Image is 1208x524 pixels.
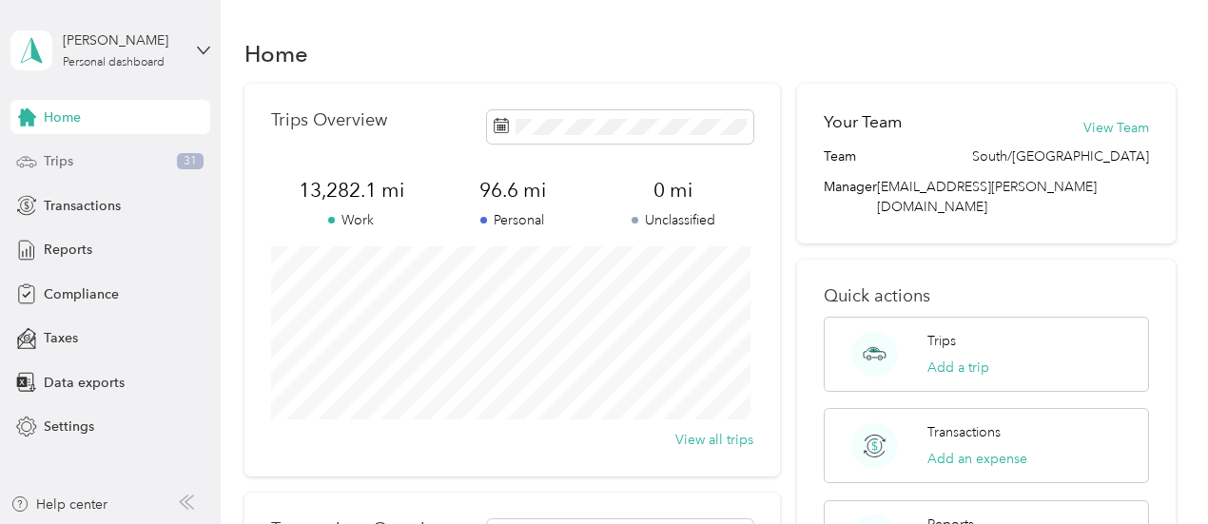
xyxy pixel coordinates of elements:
[593,210,753,230] p: Unclassified
[1101,417,1208,524] iframe: Everlance-gr Chat Button Frame
[44,284,119,304] span: Compliance
[824,177,877,217] span: Manager
[593,177,753,204] span: 0 mi
[244,44,308,64] h1: Home
[927,449,1027,469] button: Add an expense
[10,495,107,514] button: Help center
[927,331,956,351] p: Trips
[927,358,989,378] button: Add a trip
[675,430,753,450] button: View all trips
[271,177,432,204] span: 13,282.1 mi
[432,210,593,230] p: Personal
[877,179,1097,215] span: [EMAIL_ADDRESS][PERSON_NAME][DOMAIN_NAME]
[44,151,73,171] span: Trips
[824,286,1149,306] p: Quick actions
[432,177,593,204] span: 96.6 mi
[824,146,856,166] span: Team
[972,146,1149,166] span: South/[GEOGRAPHIC_DATA]
[1083,118,1149,138] button: View Team
[824,110,902,134] h2: Your Team
[44,196,121,216] span: Transactions
[63,57,165,68] div: Personal dashboard
[44,373,125,393] span: Data exports
[44,417,94,437] span: Settings
[271,210,432,230] p: Work
[177,153,204,170] span: 31
[44,107,81,127] span: Home
[63,30,182,50] div: [PERSON_NAME]
[927,422,1001,442] p: Transactions
[271,110,387,130] p: Trips Overview
[44,328,78,348] span: Taxes
[44,240,92,260] span: Reports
